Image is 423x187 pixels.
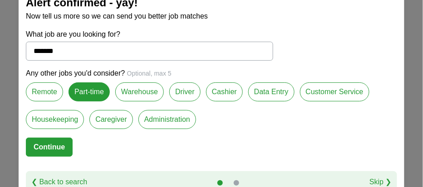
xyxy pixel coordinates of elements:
[138,110,196,129] label: Administration
[26,11,397,22] p: Now tell us more so we can send you better job matches
[127,70,172,77] span: Optional, max 5
[89,110,133,129] label: Caregiver
[69,82,110,101] label: Part-time
[26,68,397,79] p: Any other jobs you'd consider?
[169,82,201,101] label: Driver
[26,110,84,129] label: Housekeeping
[115,82,164,101] label: Warehouse
[206,82,243,101] label: Cashier
[26,82,63,101] label: Remote
[26,29,273,40] label: What job are you looking for?
[300,82,369,101] label: Customer Service
[248,82,295,101] label: Data Entry
[26,138,73,157] button: Continue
